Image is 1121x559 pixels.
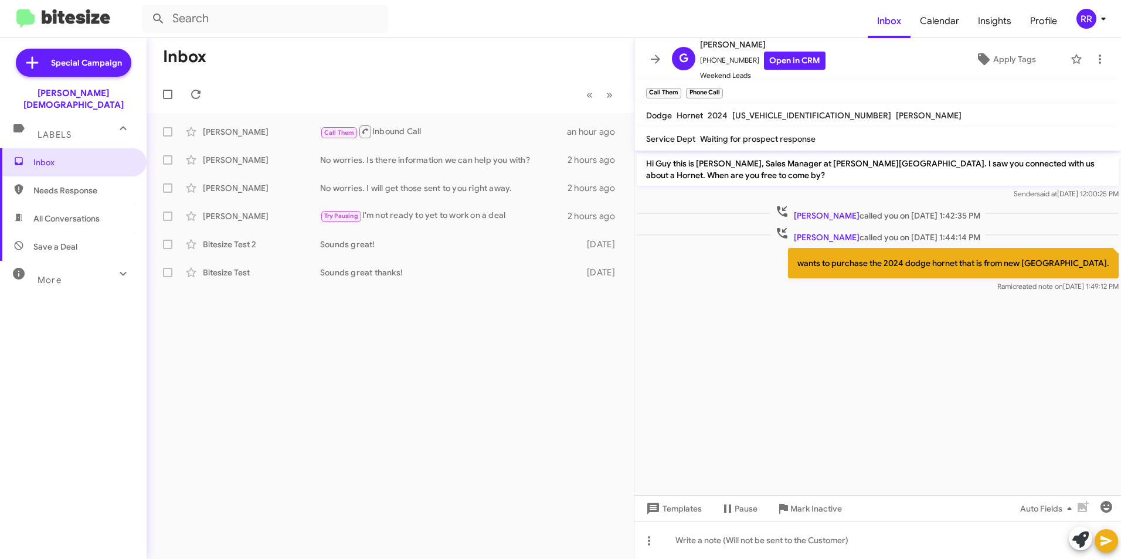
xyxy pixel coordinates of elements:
[1013,282,1063,291] span: created note on
[33,185,133,196] span: Needs Response
[1011,498,1086,519] button: Auto Fields
[203,182,320,194] div: [PERSON_NAME]
[51,57,122,69] span: Special Campaign
[767,498,851,519] button: Mark Inactive
[788,248,1119,278] p: wants to purchase the 2024 dodge hornet that is from new [GEOGRAPHIC_DATA].
[320,209,568,223] div: I'm not ready to yet to work on a deal
[686,88,722,98] small: Phone Call
[1037,189,1057,198] span: said at
[203,210,320,222] div: [PERSON_NAME]
[33,241,77,253] span: Save a Deal
[320,124,567,139] div: Inbound Call
[203,126,320,138] div: [PERSON_NAME]
[677,110,703,121] span: Hornet
[16,49,131,77] a: Special Campaign
[997,282,1119,291] span: Rami [DATE] 1:49:12 PM
[1014,189,1119,198] span: Sender [DATE] 12:00:25 PM
[586,87,593,102] span: «
[38,129,72,140] span: Labels
[896,110,962,121] span: [PERSON_NAME]
[320,267,582,278] div: Sounds great thanks!
[646,134,695,144] span: Service Dept
[646,88,681,98] small: Call Them
[700,134,816,144] span: Waiting for prospect response
[794,232,860,243] span: [PERSON_NAME]
[732,110,891,121] span: [US_VEHICLE_IDENTIFICATION_NUMBER]
[679,49,688,68] span: G
[911,4,969,38] a: Calendar
[324,129,355,137] span: Call Them
[700,52,826,70] span: [PHONE_NUMBER]
[637,153,1119,186] p: Hi Guy this is [PERSON_NAME], Sales Manager at [PERSON_NAME][GEOGRAPHIC_DATA]. I saw you connecte...
[203,154,320,166] div: [PERSON_NAME]
[1020,498,1076,519] span: Auto Fields
[794,210,860,221] span: [PERSON_NAME]
[580,83,620,107] nav: Page navigation example
[946,49,1065,70] button: Apply Tags
[700,38,826,52] span: [PERSON_NAME]
[969,4,1021,38] a: Insights
[582,238,624,250] div: [DATE]
[579,83,600,107] button: Previous
[142,5,388,33] input: Search
[646,110,672,121] span: Dodge
[33,213,100,224] span: All Conversations
[700,70,826,81] span: Weekend Leads
[1021,4,1066,38] a: Profile
[711,498,767,519] button: Pause
[568,154,624,166] div: 2 hours ago
[735,498,757,519] span: Pause
[599,83,620,107] button: Next
[568,182,624,194] div: 2 hours ago
[567,126,624,138] div: an hour ago
[1076,9,1096,29] div: RR
[568,210,624,222] div: 2 hours ago
[770,226,985,243] span: called you on [DATE] 1:44:14 PM
[163,47,206,66] h1: Inbox
[606,87,613,102] span: »
[868,4,911,38] a: Inbox
[203,267,320,278] div: Bitesize Test
[993,49,1036,70] span: Apply Tags
[33,156,133,168] span: Inbox
[324,212,358,220] span: Try Pausing
[38,275,62,285] span: More
[790,498,842,519] span: Mark Inactive
[320,238,582,250] div: Sounds great!
[764,52,826,70] a: Open in CRM
[644,498,702,519] span: Templates
[582,267,624,278] div: [DATE]
[1066,9,1108,29] button: RR
[320,154,568,166] div: No worries. Is there information we can help you with?
[634,498,711,519] button: Templates
[203,238,320,250] div: Bitesize Test 2
[320,182,568,194] div: No worries. I will get those sent to you right away.
[770,204,985,221] span: called you on [DATE] 1:42:35 PM
[708,110,728,121] span: 2024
